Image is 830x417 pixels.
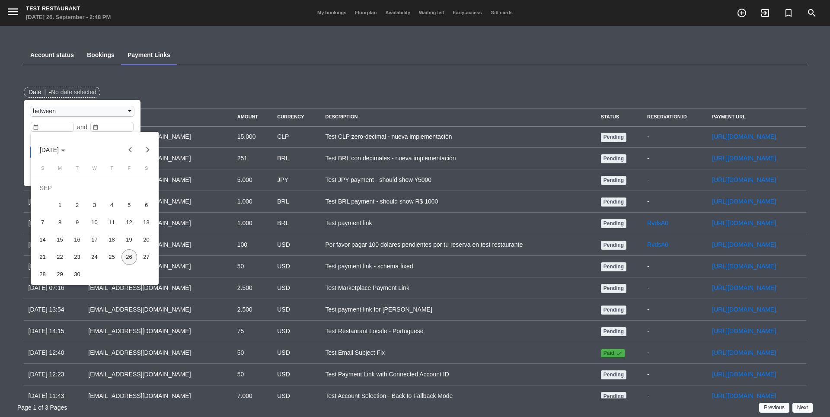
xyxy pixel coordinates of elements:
[87,232,102,248] div: 17
[52,249,68,265] div: 22
[69,165,86,176] th: Tuesday
[35,232,51,248] div: 14
[35,249,51,265] div: 21
[33,141,72,159] button: Choose month and year
[139,249,154,265] div: 27
[121,248,138,266] td: September 26, 2025
[121,165,138,176] th: Friday
[34,165,51,176] th: Sunday
[103,197,121,214] td: September 4, 2025
[121,214,138,231] td: September 12, 2025
[104,215,120,230] div: 11
[69,248,86,266] td: September 23, 2025
[121,232,137,248] div: 19
[69,231,86,248] td: September 16, 2025
[103,214,121,231] td: September 11, 2025
[51,165,69,176] th: Monday
[139,215,154,230] div: 13
[69,214,86,231] td: September 9, 2025
[138,197,155,214] td: September 6, 2025
[86,197,103,214] td: September 3, 2025
[103,231,121,248] td: September 18, 2025
[87,197,102,213] div: 3
[138,231,155,248] td: September 20, 2025
[104,197,120,213] div: 4
[35,215,51,230] div: 7
[70,232,85,248] div: 16
[121,231,138,248] td: September 19, 2025
[139,232,154,248] div: 20
[51,266,69,283] td: September 29, 2025
[138,165,155,176] th: Saturday
[138,214,155,231] td: September 13, 2025
[86,165,103,176] th: Wednesday
[139,141,156,159] button: Next month
[70,267,85,282] div: 30
[86,231,103,248] td: September 17, 2025
[70,197,85,213] div: 2
[34,179,155,197] td: SEP
[103,248,121,266] td: September 25, 2025
[52,215,68,230] div: 8
[51,231,69,248] td: September 15, 2025
[121,249,137,265] div: 26
[70,249,85,265] div: 23
[69,197,86,214] td: September 2, 2025
[52,232,68,248] div: 15
[52,267,68,282] div: 29
[51,197,69,214] td: September 1, 2025
[87,215,102,230] div: 10
[51,214,69,231] td: September 8, 2025
[69,266,86,283] td: September 30, 2025
[34,214,51,231] td: September 7, 2025
[34,266,51,283] td: September 28, 2025
[34,231,51,248] td: September 14, 2025
[121,141,139,159] button: Previous month
[87,249,102,265] div: 24
[121,197,138,214] td: September 5, 2025
[121,215,137,230] div: 12
[104,232,120,248] div: 18
[34,248,51,266] td: September 21, 2025
[52,197,68,213] div: 1
[139,197,154,213] div: 6
[86,248,103,266] td: September 24, 2025
[40,146,65,153] span: [DATE]
[51,248,69,266] td: September 22, 2025
[86,214,103,231] td: September 10, 2025
[70,215,85,230] div: 9
[35,267,51,282] div: 28
[121,197,137,213] div: 5
[138,248,155,266] td: September 27, 2025
[103,165,121,176] th: Thursday
[104,249,120,265] div: 25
